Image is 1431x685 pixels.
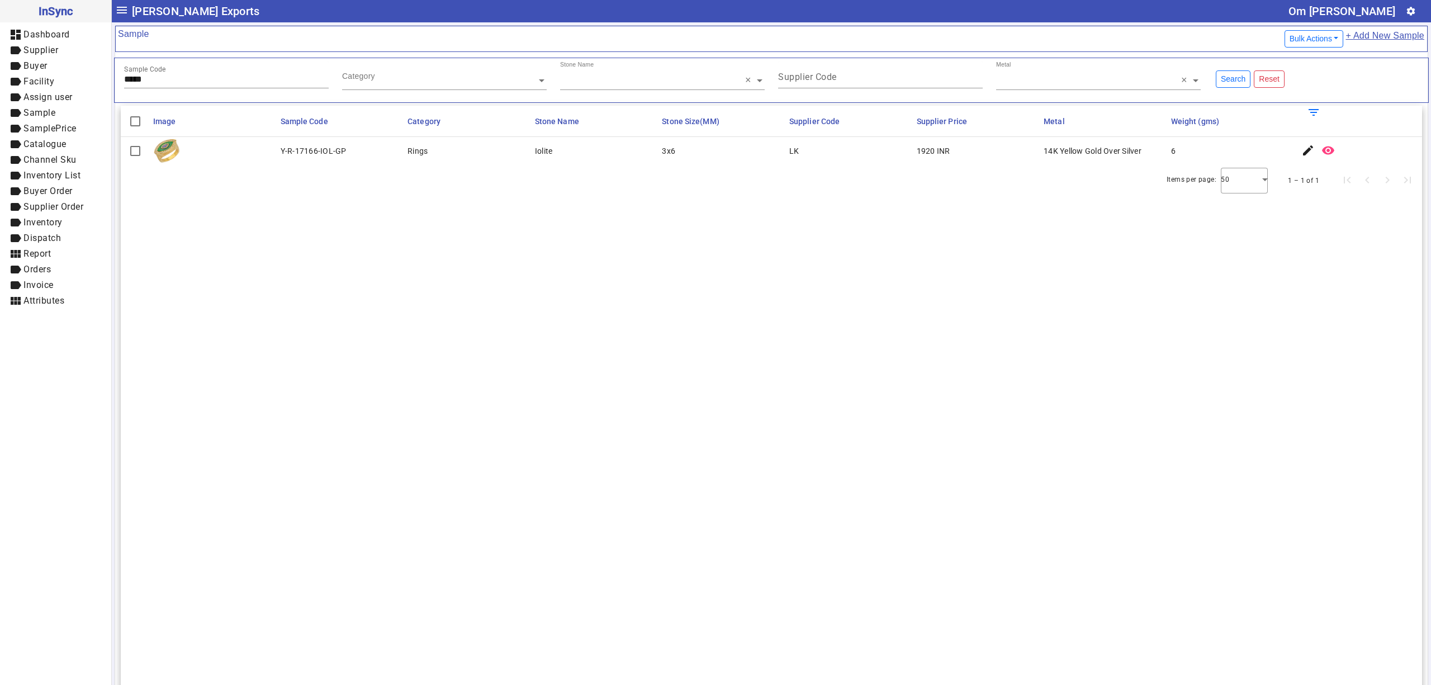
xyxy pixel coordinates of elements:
[9,247,22,261] mat-icon: view_module
[535,117,579,126] span: Stone Name
[23,123,77,134] span: SamplePrice
[9,216,22,229] mat-icon: label
[9,263,22,276] mat-icon: label
[281,117,328,126] span: Sample Code
[9,75,22,88] mat-icon: label
[1321,144,1335,157] mat-icon: remove_red_eye
[9,59,22,73] mat-icon: label
[23,217,63,228] span: Inventory
[407,117,440,126] span: Category
[23,154,77,165] span: Channel Sku
[23,264,51,275] span: Orders
[9,153,22,167] mat-icon: label
[281,145,347,157] div: Y-R-17166-IOL-GP
[9,91,22,104] mat-icon: label
[153,137,181,165] img: cba1715d-2c16-4453-899e-4d5acac21c2e
[132,2,259,20] span: [PERSON_NAME] Exports
[1181,75,1191,86] span: Clear all
[1216,70,1250,88] button: Search
[917,145,950,157] div: 1920 INR
[23,295,64,306] span: Attributes
[1167,174,1216,185] div: Items per page:
[9,44,22,57] mat-icon: label
[9,185,22,198] mat-icon: label
[1171,117,1219,126] span: Weight (gms)
[535,145,553,157] div: Iolite
[9,169,22,182] mat-icon: label
[1171,145,1176,157] div: 6
[23,280,54,290] span: Invoice
[23,248,51,259] span: Report
[23,76,54,87] span: Facility
[23,139,67,149] span: Catalogue
[9,2,102,20] span: InSync
[778,72,837,82] mat-label: Supplier Code
[115,26,1428,52] mat-card-header: Sample
[917,117,967,126] span: Supplier Price
[1406,6,1416,16] mat-icon: settings
[23,92,73,102] span: Assign user
[789,145,799,157] div: LK
[23,29,70,40] span: Dashboard
[342,70,375,82] div: Category
[23,170,80,181] span: Inventory List
[9,200,22,214] mat-icon: label
[23,45,58,55] span: Supplier
[1345,29,1425,49] a: + Add New Sample
[9,278,22,292] mat-icon: label
[9,138,22,151] mat-icon: label
[9,232,22,245] mat-icon: label
[23,201,83,212] span: Supplier Order
[407,145,428,157] div: Rings
[1044,117,1065,126] span: Metal
[124,65,166,73] mat-label: Sample Code
[9,28,22,41] mat-icon: dashboard
[9,106,22,120] mat-icon: label
[745,75,755,86] span: Clear all
[996,60,1011,69] div: Metal
[1307,106,1320,119] mat-icon: filter_list
[9,294,22,308] mat-icon: view_module
[1301,144,1315,157] mat-icon: edit
[1285,30,1344,48] button: Bulk Actions
[1288,2,1395,20] div: Om [PERSON_NAME]
[1288,175,1319,186] div: 1 – 1 of 1
[662,145,675,157] div: 3x6
[9,122,22,135] mat-icon: label
[23,107,55,118] span: Sample
[23,186,73,196] span: Buyer Order
[23,60,48,71] span: Buyer
[560,60,594,69] div: Stone Name
[153,117,176,126] span: Image
[1044,145,1141,157] div: 14K Yellow Gold Over Silver
[1254,70,1285,88] button: Reset
[789,117,840,126] span: Supplier Code
[662,117,719,126] span: Stone Size(MM)
[115,3,129,17] mat-icon: menu
[23,233,61,243] span: Dispatch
